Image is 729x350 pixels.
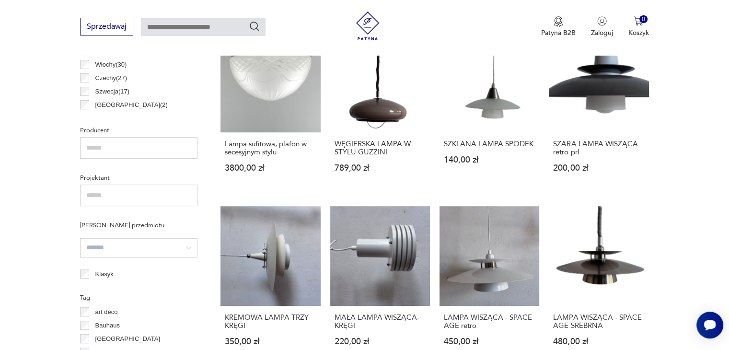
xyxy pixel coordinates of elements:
[541,28,576,37] p: Patyna B2B
[353,12,382,40] img: Patyna - sklep z meblami i dekoracjami vintage
[330,32,430,190] a: WĘGIERSKA LAMPA W STYLU GUZZINIWĘGIERSKA LAMPA W STYLU GUZZINI789,00 zł
[440,32,539,190] a: SZKLANA LAMPA SPODEKSZKLANA LAMPA SPODEK140,00 zł
[549,32,648,190] a: SZARA LAMPA WISZĄCA retro prlSZARA LAMPA WISZĄCA retro prl200,00 zł
[95,59,127,70] p: Włochy ( 30 )
[225,140,316,156] h3: Lampa sufitowa, plafon w secesyjnym stylu
[80,24,133,31] a: Sprzedawaj
[225,164,316,172] p: 3800,00 zł
[80,220,197,231] p: [PERSON_NAME] przedmiotu
[444,156,535,164] p: 140,00 zł
[335,140,426,156] h3: WĘGIERSKA LAMPA W STYLU GUZZINI
[335,314,426,330] h3: MAŁA LAMPA WISZĄCA- KRĘGI
[95,73,127,83] p: Czechy ( 27 )
[553,314,644,330] h3: LAMPA WISZĄCA - SPACE AGE SREBRNA
[553,140,644,156] h3: SZARA LAMPA WISZĄCA retro prl
[628,28,649,37] p: Koszyk
[225,338,316,346] p: 350,00 zł
[444,140,535,148] h3: SZKLANA LAMPA SPODEK
[95,269,114,280] p: Klasyk
[225,314,316,330] h3: KREMOWA LAMPA TRZY KRĘGI
[95,113,168,124] p: [GEOGRAPHIC_DATA] ( 2 )
[95,320,120,331] p: Bauhaus
[95,86,130,97] p: Szwecja ( 17 )
[95,100,168,110] p: [GEOGRAPHIC_DATA] ( 2 )
[335,164,426,172] p: 789,00 zł
[541,16,576,37] a: Ikona medaluPatyna B2B
[444,338,535,346] p: 450,00 zł
[634,16,643,26] img: Ikona koszyka
[591,28,613,37] p: Zaloguj
[553,338,644,346] p: 480,00 zł
[541,16,576,37] button: Patyna B2B
[80,125,197,136] p: Producent
[591,16,613,37] button: Zaloguj
[597,16,607,26] img: Ikonka użytkownika
[220,32,320,190] a: Lampa sufitowa, plafon w secesyjnym styluLampa sufitowa, plafon w secesyjnym stylu3800,00 zł
[80,292,197,303] p: Tag
[80,173,197,183] p: Projektant
[444,314,535,330] h3: LAMPA WISZĄCA - SPACE AGE retro
[553,164,644,172] p: 200,00 zł
[95,334,160,344] p: [GEOGRAPHIC_DATA]
[696,312,723,338] iframe: Smartsupp widget button
[639,15,648,23] div: 0
[335,338,426,346] p: 220,00 zł
[628,16,649,37] button: 0Koszyk
[249,21,260,32] button: Szukaj
[95,307,118,317] p: art deco
[554,16,563,27] img: Ikona medalu
[80,18,133,35] button: Sprzedawaj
